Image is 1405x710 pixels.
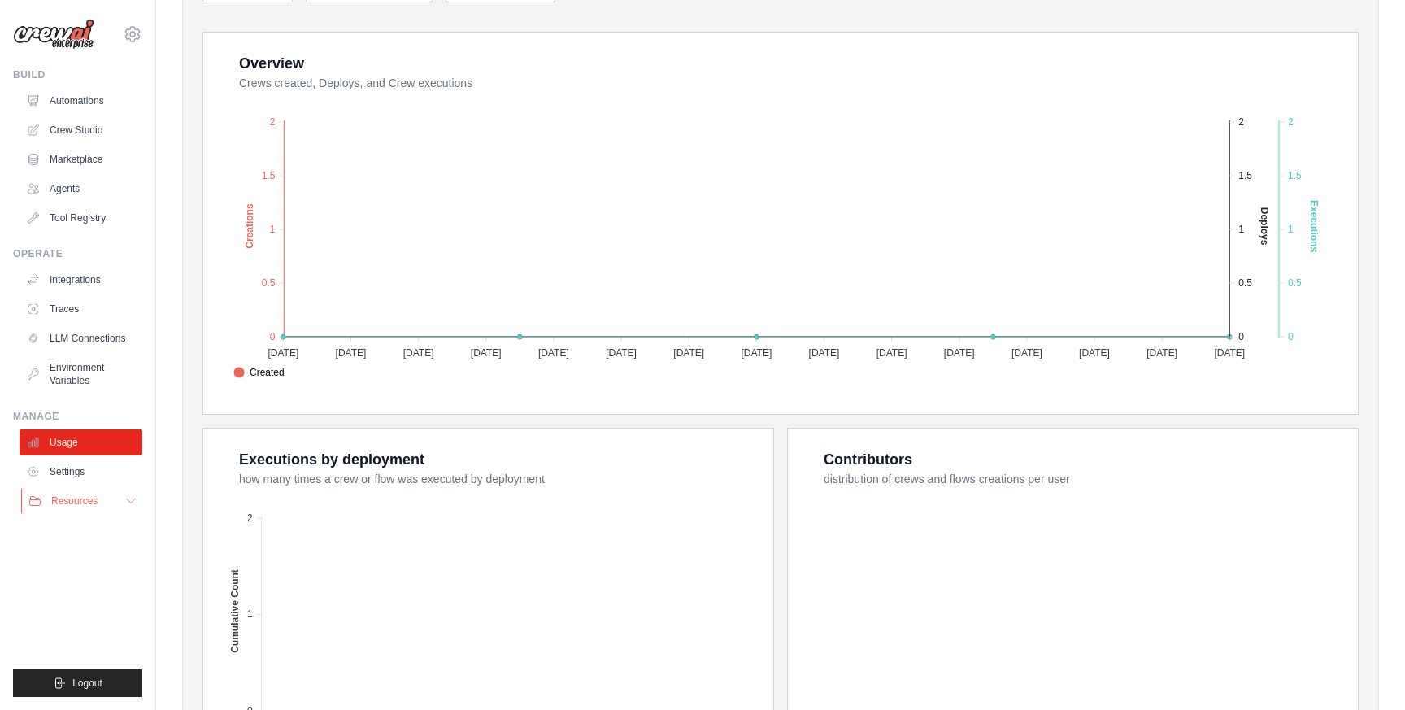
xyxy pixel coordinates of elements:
div: Operate [13,247,142,260]
text: Cumulative Count [229,569,241,653]
tspan: 0 [1288,331,1294,342]
tspan: 2 [247,512,253,524]
button: Resources [21,488,144,514]
a: Usage [20,429,142,455]
text: Executions [1308,200,1320,252]
div: Overview [239,52,304,75]
a: Traces [20,296,142,322]
tspan: [DATE] [1079,347,1110,359]
dt: Crews created, Deploys, and Crew executions [239,75,1338,91]
a: Tool Registry [20,205,142,231]
tspan: [DATE] [1146,347,1177,359]
a: LLM Connections [20,325,142,351]
dt: how many times a crew or flow was executed by deployment [239,471,754,487]
tspan: 1 [270,224,276,235]
div: Build [13,68,142,81]
tspan: 1 [1288,224,1294,235]
tspan: [DATE] [741,347,772,359]
img: Logo [13,19,94,50]
span: Logout [72,677,102,690]
tspan: [DATE] [944,347,975,359]
a: Settings [20,459,142,485]
dt: distribution of crews and flows creations per user [824,471,1338,487]
tspan: [DATE] [538,347,569,359]
a: Automations [20,88,142,114]
tspan: [DATE] [1011,347,1042,359]
tspan: [DATE] [268,347,298,359]
tspan: 0 [270,331,276,342]
tspan: 1 [247,608,253,620]
tspan: 0.5 [1288,277,1302,289]
tspan: 1.5 [262,170,276,181]
tspan: [DATE] [673,347,704,359]
text: Creations [244,203,255,249]
a: Environment Variables [20,355,142,394]
div: Executions by deployment [239,448,424,471]
a: Agents [20,176,142,202]
tspan: 2 [1288,116,1294,128]
tspan: 2 [1238,116,1244,128]
tspan: 1.5 [1238,170,1252,181]
tspan: 1 [1238,224,1244,235]
tspan: [DATE] [606,347,637,359]
button: Logout [13,669,142,697]
tspan: 2 [270,116,276,128]
a: Crew Studio [20,117,142,143]
tspan: [DATE] [403,347,434,359]
tspan: [DATE] [809,347,840,359]
div: Contributors [824,448,912,471]
a: Marketplace [20,146,142,172]
span: Created [233,365,285,380]
tspan: 0.5 [262,277,276,289]
tspan: [DATE] [336,347,367,359]
tspan: 0.5 [1238,277,1252,289]
div: Manage [13,410,142,423]
tspan: 0 [1238,331,1244,342]
tspan: 1.5 [1288,170,1302,181]
a: Integrations [20,267,142,293]
tspan: [DATE] [471,347,502,359]
span: Resources [51,494,98,507]
tspan: [DATE] [1214,347,1245,359]
text: Deploys [1259,207,1270,246]
tspan: [DATE] [876,347,907,359]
